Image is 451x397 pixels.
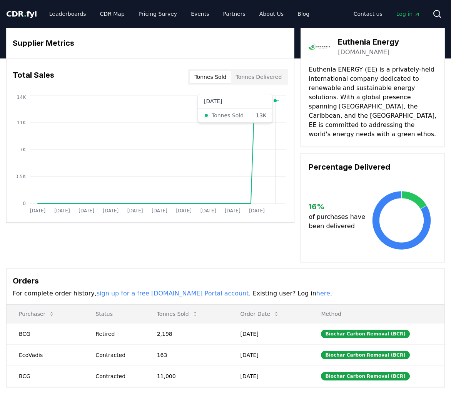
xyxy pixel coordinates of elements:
nav: Main [347,7,426,21]
div: Biochar Carbon Removal (BCR) [321,330,409,338]
tspan: 0 [23,201,26,206]
a: here [316,290,330,297]
p: of purchases have been delivered [309,212,366,231]
a: Events [185,7,215,21]
div: Biochar Carbon Removal (BCR) [321,372,409,380]
tspan: [DATE] [103,208,119,214]
div: Retired [95,330,138,338]
tspan: [DATE] [176,208,192,214]
div: Biochar Carbon Removal (BCR) [321,351,409,359]
span: CDR fyi [6,9,37,18]
a: CDR.fyi [6,8,37,19]
tspan: [DATE] [54,208,70,214]
tspan: 3.5K [15,174,26,179]
tspan: 7K [20,147,26,152]
tspan: [DATE] [249,208,265,214]
td: 163 [145,344,228,365]
td: 2,198 [145,323,228,344]
h3: Percentage Delivered [309,161,437,173]
td: EcoVadis [7,344,83,365]
a: [DOMAIN_NAME] [338,48,389,57]
div: Contracted [95,351,138,359]
h3: Total Sales [13,69,54,85]
tspan: [DATE] [225,208,241,214]
tspan: [DATE] [200,208,216,214]
td: [DATE] [228,344,309,365]
button: Tonnes Sold [151,306,204,322]
p: Status [89,310,138,318]
tspan: 14K [17,95,26,100]
a: Partners [217,7,252,21]
button: Tonnes Delivered [231,71,286,83]
a: Blog [291,7,316,21]
tspan: [DATE] [127,208,143,214]
a: CDR Map [94,7,131,21]
p: Euthenia ENERGY (EE) is a privately-held international company dedicated to renewable and sustain... [309,65,437,139]
a: Contact us [347,7,389,21]
span: . [24,9,27,18]
h3: Euthenia Energy [338,36,399,48]
button: Order Date [234,306,286,322]
td: BCG [7,323,83,344]
tspan: [DATE] [79,208,94,214]
button: Tonnes Sold [190,71,231,83]
tspan: [DATE] [30,208,46,214]
button: Purchaser [13,306,61,322]
a: sign up for a free [DOMAIN_NAME] Portal account [97,290,249,297]
tspan: [DATE] [152,208,167,214]
a: About Us [253,7,290,21]
a: Pricing Survey [132,7,183,21]
tspan: 11K [17,120,26,125]
span: Log in [396,10,420,18]
h3: Supplier Metrics [13,37,288,49]
p: Method [315,310,438,318]
a: Log in [390,7,426,21]
p: For complete order history, . Existing user? Log in . [13,289,438,298]
h3: 16 % [309,201,366,212]
h3: Orders [13,275,438,287]
div: Contracted [95,372,138,380]
nav: Main [43,7,316,21]
img: Euthenia Energy-logo [309,36,330,57]
a: Leaderboards [43,7,92,21]
td: [DATE] [228,323,309,344]
td: BCG [7,365,83,387]
td: 11,000 [145,365,228,387]
td: [DATE] [228,365,309,387]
